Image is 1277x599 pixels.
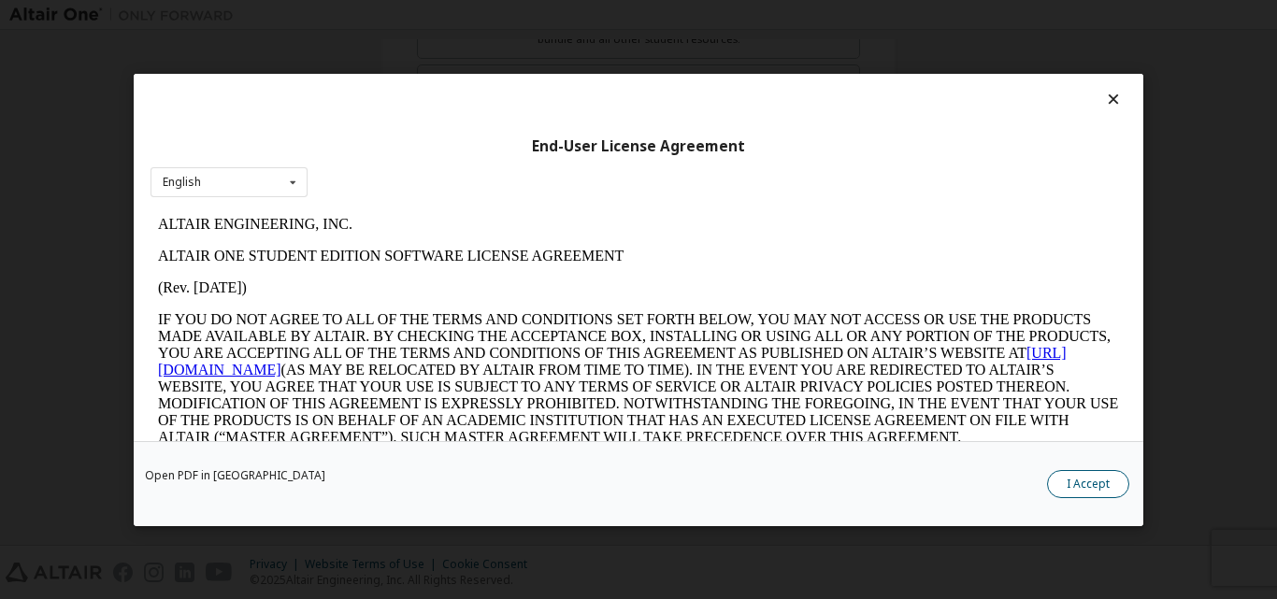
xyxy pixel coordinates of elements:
a: Open PDF in [GEOGRAPHIC_DATA] [145,469,325,480]
div: English [163,177,201,188]
p: ALTAIR ONE STUDENT EDITION SOFTWARE LICENSE AGREEMENT [7,39,969,56]
div: End-User License Agreement [151,136,1126,155]
p: (Rev. [DATE]) [7,71,969,88]
a: [URL][DOMAIN_NAME] [7,136,916,169]
p: This Altair One Student Edition Software License Agreement (“Agreement”) is between Altair Engine... [7,252,969,320]
button: I Accept [1047,469,1129,497]
p: IF YOU DO NOT AGREE TO ALL OF THE TERMS AND CONDITIONS SET FORTH BELOW, YOU MAY NOT ACCESS OR USE... [7,103,969,237]
p: ALTAIR ENGINEERING, INC. [7,7,969,24]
